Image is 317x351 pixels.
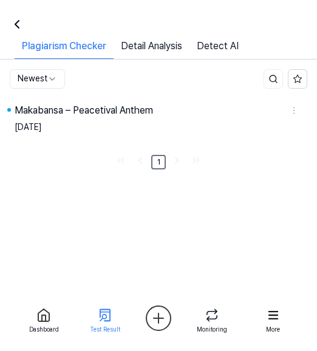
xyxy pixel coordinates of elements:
[151,155,166,169] a: 1
[15,103,153,118] div: Makabansa – Peacetival Anthem
[189,39,246,59] a: Detect AI
[264,69,283,89] button: Search
[83,301,127,338] a: Test Result
[114,39,189,59] a: Detail Analysis
[266,325,280,334] div: More
[15,39,114,59] div: Plagiarism Checker
[197,325,227,334] div: Monitoring
[112,152,129,169] a: Go to first page
[90,325,120,334] div: Test Result
[132,152,149,169] a: Go to previous page
[168,152,185,169] a: Go to next page
[251,301,295,338] a: More
[15,121,42,134] div: [DATE]
[29,325,59,334] div: Dashboard
[188,152,205,169] a: Go to last page
[22,301,66,338] a: Dashboard
[15,103,284,118] a: Makabansa – Peacetival Anthem
[190,301,234,338] a: Monitoring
